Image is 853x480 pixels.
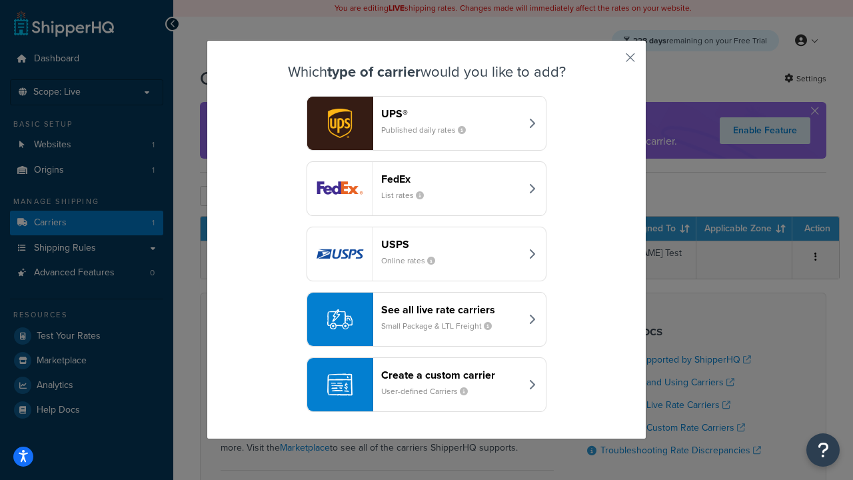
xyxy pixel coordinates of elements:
img: usps logo [307,227,373,281]
header: See all live rate carriers [381,303,520,316]
small: User-defined Carriers [381,385,478,397]
img: fedEx logo [307,162,373,215]
small: Published daily rates [381,124,476,136]
strong: type of carrier [327,61,421,83]
img: icon-carrier-custom-c93b8a24.svg [327,372,353,397]
button: usps logoUSPSOnline rates [307,227,546,281]
img: ups logo [307,97,373,150]
header: FedEx [381,173,520,185]
header: Create a custom carrier [381,369,520,381]
small: Small Package & LTL Freight [381,320,502,332]
header: USPS [381,238,520,251]
img: icon-carrier-liverate-becf4550.svg [327,307,353,332]
button: ups logoUPS®Published daily rates [307,96,546,151]
button: Open Resource Center [806,433,840,467]
small: Online rates [381,255,446,267]
button: Create a custom carrierUser-defined Carriers [307,357,546,412]
button: fedEx logoFedExList rates [307,161,546,216]
h3: Which would you like to add? [241,64,612,80]
button: See all live rate carriersSmall Package & LTL Freight [307,292,546,347]
small: List rates [381,189,434,201]
header: UPS® [381,107,520,120]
